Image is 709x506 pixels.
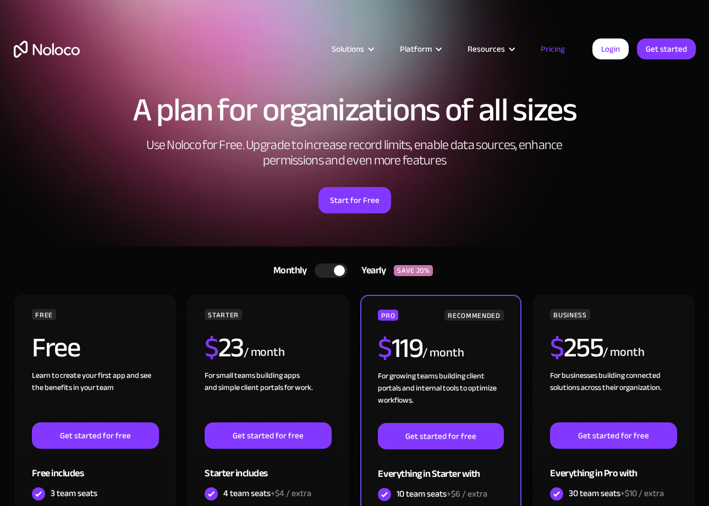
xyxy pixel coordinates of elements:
[51,487,97,499] div: 3 team seats
[397,488,487,500] div: 10 team seats
[444,310,503,321] div: RECOMMENDED
[394,265,433,276] div: SAVE 20%
[550,370,677,422] div: For businesses building connected solutions across their organization. ‍
[378,310,398,321] div: PRO
[550,334,603,361] h2: 255
[603,344,644,361] div: / month
[386,42,454,56] div: Platform
[271,485,311,502] span: +$4 / extra
[378,322,392,374] span: $
[32,422,158,449] a: Get started for free
[592,38,629,59] a: Login
[32,449,158,485] div: Free includes
[332,42,364,56] div: Solutions
[205,309,241,320] div: STARTER
[550,422,677,449] a: Get started for free
[422,344,464,362] div: / month
[244,344,285,361] div: / month
[318,187,391,213] a: Start for Free
[569,487,664,499] div: 30 team seats
[205,334,244,361] h2: 23
[620,485,664,502] span: +$10 / extra
[205,322,218,373] span: $
[447,486,487,502] span: +$6 / extra
[205,449,331,485] div: Starter includes
[400,42,432,56] div: Platform
[205,370,331,422] div: For small teams building apps and simple client portals for work. ‍
[550,322,564,373] span: $
[378,423,503,449] a: Get started for free
[318,42,386,56] div: Solutions
[378,370,503,423] div: For growing teams building client portals and internal tools to optimize workflows.
[550,309,590,320] div: BUSINESS
[135,137,575,168] h2: Use Noloco for Free. Upgrade to increase record limits, enable data sources, enhance permissions ...
[32,309,56,320] div: FREE
[550,449,677,485] div: Everything in Pro with
[205,422,331,449] a: Get started for free
[260,262,315,279] div: Monthly
[14,94,696,127] h1: A plan for organizations of all sizes
[378,449,503,485] div: Everything in Starter with
[223,487,311,499] div: 4 team seats
[527,42,579,56] a: Pricing
[14,41,80,58] a: home
[32,370,158,422] div: Learn to create your first app and see the benefits in your team ‍
[468,42,505,56] div: Resources
[32,334,80,361] h2: Free
[378,334,422,362] h2: 119
[637,38,696,59] a: Get started
[454,42,527,56] div: Resources
[348,262,394,279] div: Yearly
